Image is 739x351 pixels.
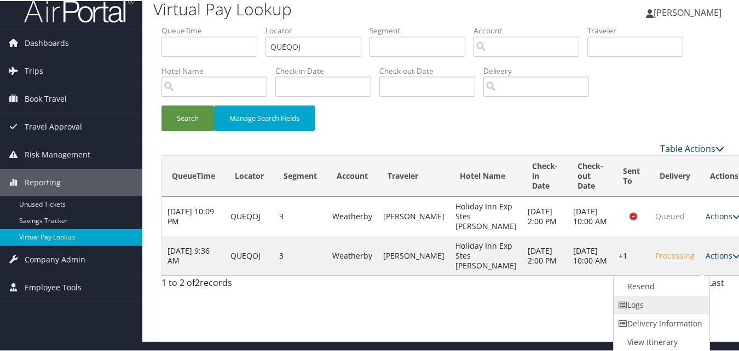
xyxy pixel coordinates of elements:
[614,295,707,313] a: Logs
[614,313,707,332] a: Delivery Information
[483,65,597,75] label: Delivery
[195,276,200,288] span: 2
[25,245,85,272] span: Company Admin
[161,65,275,75] label: Hotel Name
[214,104,315,130] button: Manage Search Fields
[450,196,522,235] td: Holiday Inn Exp Stes [PERSON_NAME]
[162,235,225,274] td: [DATE] 9:36 AM
[378,155,450,196] th: Traveler: activate to sort column ascending
[161,104,214,130] button: Search
[25,28,69,56] span: Dashboards
[522,235,568,274] td: [DATE] 2:00 PM
[161,275,290,294] div: 1 to 2 of records
[327,155,378,196] th: Account: activate to sort column ascending
[327,235,378,274] td: Weatherby
[274,235,327,274] td: 3
[450,235,522,274] td: Holiday Inn Exp Stes [PERSON_NAME]
[265,24,370,35] label: Locator
[25,112,82,139] span: Travel Approval
[707,276,724,288] a: Last
[225,196,274,235] td: QUEQOJ
[568,196,613,235] td: [DATE] 10:00 AM
[25,84,67,112] span: Book Travel
[450,155,522,196] th: Hotel Name: activate to sort column ascending
[522,196,568,235] td: [DATE] 2:00 PM
[587,24,691,35] label: Traveler
[522,155,568,196] th: Check-in Date: activate to sort column ascending
[25,273,82,300] span: Employee Tools
[614,332,707,350] a: View Itinerary
[161,24,265,35] label: QueueTime
[370,24,474,35] label: Segment
[274,155,327,196] th: Segment: activate to sort column ascending
[225,155,274,196] th: Locator: activate to sort column ascending
[25,168,61,195] span: Reporting
[25,56,43,84] span: Trips
[655,249,695,260] span: Processing
[655,210,685,220] span: Queued
[25,140,90,167] span: Risk Management
[614,276,707,295] a: Resend
[613,155,650,196] th: Sent To: activate to sort column ascending
[474,24,587,35] label: Account
[162,155,225,196] th: QueueTime: activate to sort column ascending
[162,196,225,235] td: [DATE] 10:09 PM
[660,142,724,154] a: Table Actions
[275,65,379,75] label: Check-in Date
[378,235,450,274] td: [PERSON_NAME]
[568,155,613,196] th: Check-out Date: activate to sort column descending
[613,235,650,274] td: +1
[379,65,483,75] label: Check-out Date
[568,235,613,274] td: [DATE] 10:00 AM
[274,196,327,235] td: 3
[654,5,721,17] span: [PERSON_NAME]
[650,155,700,196] th: Delivery: activate to sort column ascending
[327,196,378,235] td: Weatherby
[225,235,274,274] td: QUEQOJ
[378,196,450,235] td: [PERSON_NAME]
